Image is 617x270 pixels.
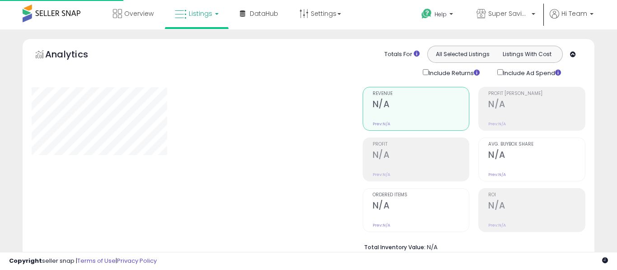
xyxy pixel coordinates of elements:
[495,48,560,60] button: Listings With Cost
[488,99,585,111] h2: N/A
[77,256,116,265] a: Terms of Use
[488,121,506,127] small: Prev: N/A
[488,150,585,162] h2: N/A
[488,9,529,18] span: Super Savings Now (NEW)
[373,142,469,147] span: Profit
[373,150,469,162] h2: N/A
[421,8,432,19] i: Get Help
[124,9,154,18] span: Overview
[488,223,506,228] small: Prev: N/A
[373,223,390,228] small: Prev: N/A
[373,121,390,127] small: Prev: N/A
[373,172,390,177] small: Prev: N/A
[488,91,585,96] span: Profit [PERSON_NAME]
[430,48,495,60] button: All Selected Listings
[373,99,469,111] h2: N/A
[189,9,212,18] span: Listings
[9,257,157,265] div: seller snap | |
[373,200,469,213] h2: N/A
[373,91,469,96] span: Revenue
[250,9,278,18] span: DataHub
[488,172,506,177] small: Prev: N/A
[384,50,420,59] div: Totals For
[491,67,575,78] div: Include Ad Spend
[488,193,585,198] span: ROI
[416,67,491,78] div: Include Returns
[364,243,425,251] b: Total Inventory Value:
[364,241,579,252] li: N/A
[45,48,106,63] h5: Analytics
[9,256,42,265] strong: Copyright
[117,256,157,265] a: Privacy Policy
[373,193,469,198] span: Ordered Items
[561,9,587,18] span: Hi Team
[435,10,447,18] span: Help
[414,1,462,29] a: Help
[488,142,585,147] span: Avg. Buybox Share
[488,200,585,213] h2: N/A
[550,9,594,29] a: Hi Team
